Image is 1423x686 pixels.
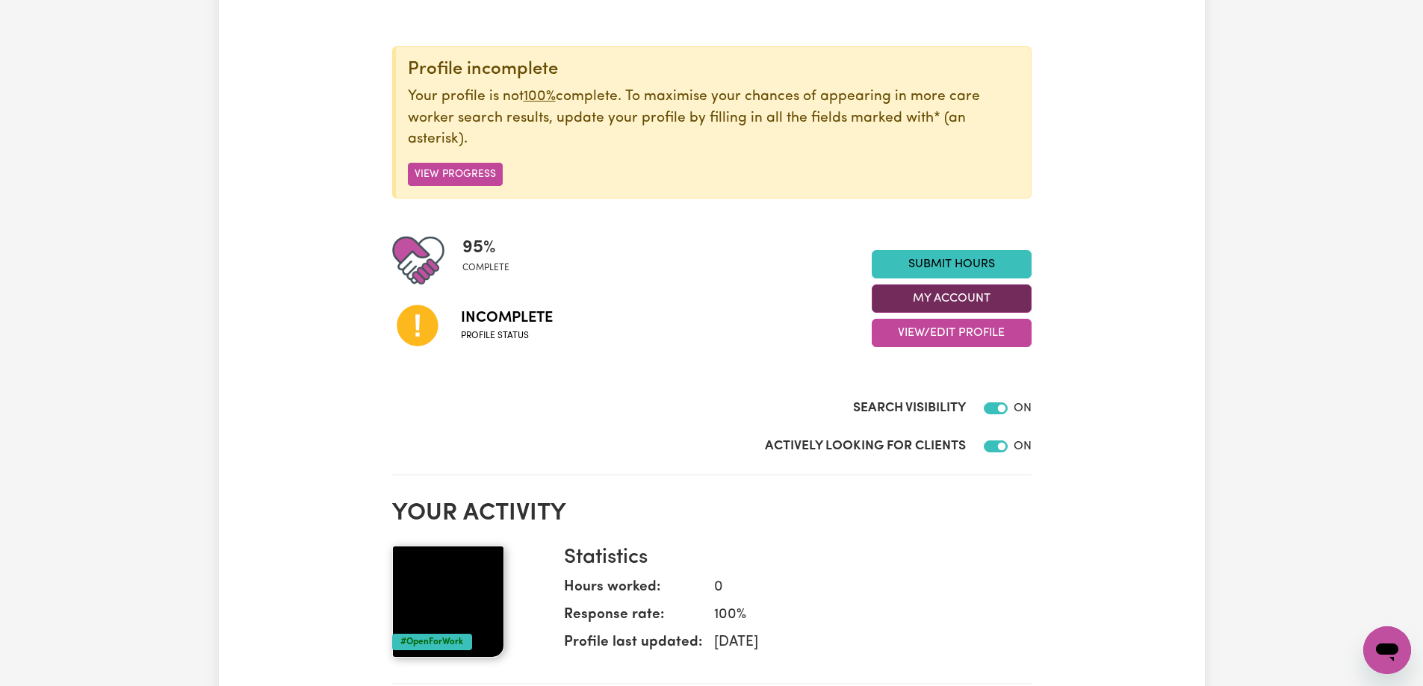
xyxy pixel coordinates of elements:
[702,577,1020,599] dd: 0
[524,90,556,104] u: 100%
[853,399,966,418] label: Search Visibility
[872,250,1032,278] a: Submit Hours
[1014,402,1032,414] span: ON
[462,261,509,275] span: complete
[392,499,1032,528] h2: Your activity
[461,329,553,343] span: Profile status
[765,437,966,456] label: Actively Looking for Clients
[1014,440,1032,452] span: ON
[564,632,702,660] dt: Profile last updated:
[392,546,504,658] img: Your profile picture
[872,284,1032,313] button: My Account
[462,234,521,287] div: Profile completeness: 95%
[408,87,1019,151] p: Your profile is not complete. To maximise your chances of appearing in more care worker search re...
[564,605,702,632] dt: Response rate:
[408,59,1019,81] div: Profile incomplete
[702,632,1020,654] dd: [DATE]
[1363,626,1411,674] iframe: 启动消息传送窗口的按钮
[461,307,553,329] span: Incomplete
[564,546,1020,571] h3: Statistics
[408,163,503,186] button: View Progress
[872,319,1032,347] button: View/Edit Profile
[564,577,702,605] dt: Hours worked:
[392,634,472,650] div: #OpenForWork
[702,605,1020,626] dd: 100 %
[462,234,509,261] span: 95 %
